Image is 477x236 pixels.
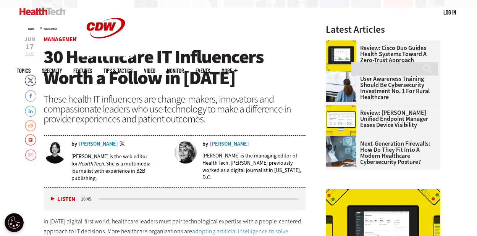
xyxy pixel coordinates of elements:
[326,71,360,77] a: Doctors reviewing information boards
[17,68,31,74] span: Topics
[326,136,360,142] a: Doctor using secure tablet
[326,136,356,167] img: Doctor using secure tablet
[5,213,24,232] div: Cookie Settings
[80,196,97,202] div: duration
[44,141,66,164] img: Jordan Scott
[144,68,156,74] a: Video
[326,141,436,165] a: Next-Generation Firewalls: How Do They Fit into a Modern Healthcare Cybersecurity Posture?
[5,213,24,232] button: Open Preferences
[222,68,238,74] span: More
[44,94,306,124] div: These health IT influencers are change-makers, innovators and compassionate leaders who use techn...
[42,68,62,74] span: Specialty
[72,141,78,147] span: by
[79,141,118,147] a: [PERSON_NAME]
[326,105,356,136] img: Ivanti Unified Endpoint Manager
[78,160,104,167] em: HealthTech
[74,68,92,74] a: Features
[326,71,356,102] img: Doctors reviewing information boards
[210,141,249,147] a: [PERSON_NAME]
[444,8,456,16] div: User menu
[72,153,170,182] p: [PERSON_NAME] is the web editor for . She is a multimedia journalist with experience in B2B publi...
[44,44,264,90] span: 30 Healthcare IT Influencers Worth a Follow in [DATE]
[77,50,134,58] a: CDW
[104,68,133,74] a: Tips & Tactics
[326,105,360,111] a: Ivanti Unified Endpoint Manager
[167,68,184,74] a: MonITor
[120,141,127,148] a: Twitter
[326,110,436,128] a: Review: [PERSON_NAME] Unified Endpoint Manager Eases Device Visibility
[175,141,197,164] img: Teta-Alim
[196,68,210,74] a: Events
[19,8,66,15] img: Home
[51,196,76,202] button: Listen
[202,141,208,147] span: by
[202,152,306,181] p: [PERSON_NAME] is the managing editor of HealthTech. [PERSON_NAME] previously worked as a digital ...
[444,9,456,16] a: Log in
[326,76,436,100] a: User Awareness Training Should Be Cybersecurity Investment No. 1 for Rural Healthcare
[44,188,306,210] div: media player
